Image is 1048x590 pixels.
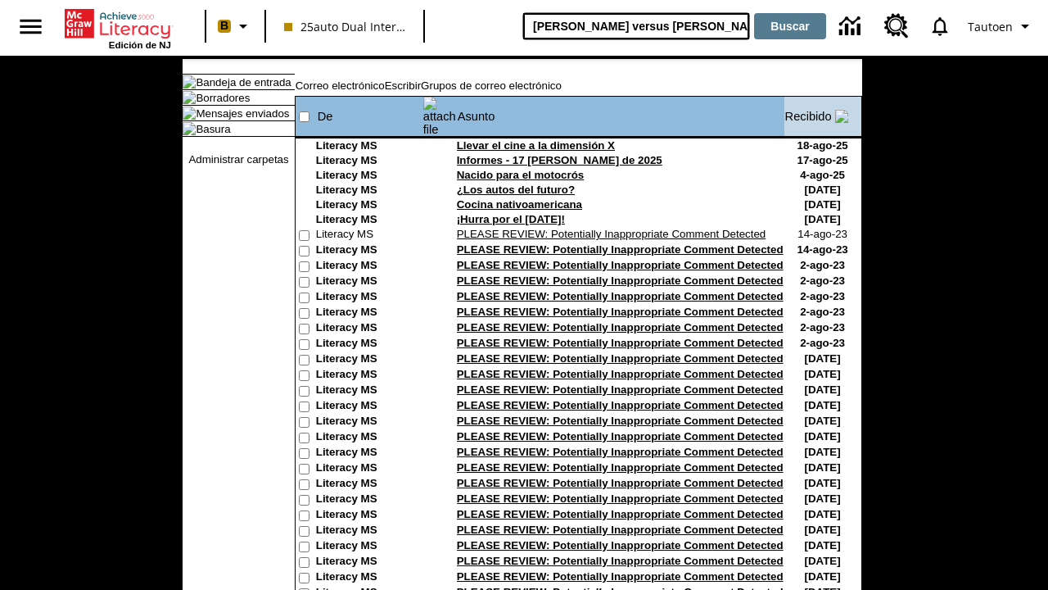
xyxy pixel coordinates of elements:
[316,337,422,352] td: Literacy MS
[457,368,784,380] a: PLEASE REVIEW: Potentially Inappropriate Comment Detected
[797,154,847,166] nobr: 17-ago-25
[874,4,919,48] a: Centro de recursos, Se abrirá en una pestaña nueva.
[805,184,841,196] nobr: [DATE]
[316,228,422,243] td: Literacy MS
[458,110,495,123] a: Asunto
[211,11,260,41] button: Boost El color de la clase es melocotón. Cambiar el color de la clase.
[457,306,784,318] a: PLEASE REVIEW: Potentially Inappropriate Comment Detected
[421,79,562,92] a: Grupos de correo electrónico
[805,477,841,489] nobr: [DATE]
[457,415,784,427] a: PLEASE REVIEW: Potentially Inappropriate Comment Detected
[196,76,291,88] a: Bandeja de entrada
[523,13,749,39] input: Buscar campo
[457,198,582,211] a: Cocina nativoamericana
[805,415,841,427] nobr: [DATE]
[457,383,784,396] a: PLEASE REVIEW: Potentially Inappropriate Comment Detected
[316,492,422,508] td: Literacy MS
[188,153,288,166] a: Administrar carpetas
[316,306,422,321] td: Literacy MS
[296,79,385,92] a: Correo electrónico
[316,352,422,368] td: Literacy MS
[457,555,784,567] a: PLEASE REVIEW: Potentially Inappropriate Comment Detected
[284,18,405,35] span: 25auto Dual International
[316,415,422,430] td: Literacy MS
[800,259,845,271] nobr: 2-ago-23
[919,5,961,48] a: Notificaciones
[961,11,1041,41] button: Perfil/Configuración
[457,524,784,536] a: PLEASE REVIEW: Potentially Inappropriate Comment Detected
[316,477,422,492] td: Literacy MS
[805,399,841,411] nobr: [DATE]
[457,259,784,271] a: PLEASE REVIEW: Potentially Inappropriate Comment Detected
[316,213,422,228] td: Literacy MS
[457,290,784,302] a: PLEASE REVIEW: Potentially Inappropriate Comment Detected
[800,306,845,318] nobr: 2-ago-23
[316,290,422,306] td: Literacy MS
[805,492,841,505] nobr: [DATE]
[800,337,845,349] nobr: 2-ago-23
[457,184,575,196] a: ¿Los autos del futuro?
[196,107,289,120] a: Mensajes enviados
[800,290,845,302] nobr: 2-ago-23
[457,275,784,287] a: PLEASE REVIEW: Potentially Inappropriate Comment Detected
[316,570,422,586] td: Literacy MS
[183,107,196,120] img: folder_icon.gif
[457,446,784,458] a: PLEASE REVIEW: Potentially Inappropriate Comment Detected
[183,91,196,104] img: folder_icon.gif
[316,368,422,383] td: Literacy MS
[785,110,832,123] a: Recibido
[316,461,422,477] td: Literacy MS
[183,75,196,88] img: folder_icon_pick.gif
[457,508,784,520] a: PLEASE REVIEW: Potentially Inappropriate Comment Detected
[805,555,841,567] nobr: [DATE]
[457,213,565,225] a: ¡Hurra por el [DATE]!
[316,275,422,290] td: Literacy MS
[805,570,841,583] nobr: [DATE]
[7,2,55,51] button: Abrir el menú lateral
[457,337,784,349] a: PLEASE REVIEW: Potentially Inappropriate Comment Detected
[805,213,841,225] nobr: [DATE]
[797,139,847,152] nobr: 18-ago-25
[457,352,784,365] a: PLEASE REVIEW: Potentially Inappropriate Comment Detected
[316,524,422,539] td: Literacy MS
[316,184,422,198] td: Literacy MS
[316,154,422,169] td: Literacy MS
[457,477,784,489] a: PLEASE REVIEW: Potentially Inappropriate Comment Detected
[835,110,848,123] img: arrow_down.gif
[316,446,422,461] td: Literacy MS
[316,430,422,446] td: Literacy MS
[805,368,841,380] nobr: [DATE]
[196,92,250,104] a: Borradores
[805,198,841,211] nobr: [DATE]
[800,321,845,334] nobr: 2-ago-23
[800,169,845,181] nobr: 4-ago-25
[220,16,228,36] span: B
[805,383,841,396] nobr: [DATE]
[196,123,230,135] a: Basura
[65,6,171,50] div: Portada
[457,321,784,334] a: PLEASE REVIEW: Potentially Inappropriate Comment Detected
[805,508,841,520] nobr: [DATE]
[457,430,784,442] a: PLEASE REVIEW: Potentially Inappropriate Comment Detected
[316,321,422,337] td: Literacy MS
[316,139,422,154] td: Literacy MS
[423,97,456,136] img: attach file
[797,243,847,256] nobr: 14-ago-23
[183,122,196,135] img: folder_icon.gif
[457,399,784,411] a: PLEASE REVIEW: Potentially Inappropriate Comment Detected
[457,139,615,152] a: Llevar el cine a la dimensión X
[316,259,422,275] td: Literacy MS
[829,4,874,49] a: Centro de información
[968,18,1013,35] span: Tautoen
[457,228,766,240] a: PLEASE REVIEW: Potentially Inappropriate Comment Detected
[318,110,333,123] a: De
[805,524,841,536] nobr: [DATE]
[457,492,784,505] a: PLEASE REVIEW: Potentially Inappropriate Comment Detected
[316,383,422,399] td: Literacy MS
[797,228,847,240] nobr: 14-ago-23
[385,79,421,92] a: Escribir
[316,508,422,524] td: Literacy MS
[805,352,841,365] nobr: [DATE]
[805,461,841,474] nobr: [DATE]
[109,40,171,50] span: Edición de NJ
